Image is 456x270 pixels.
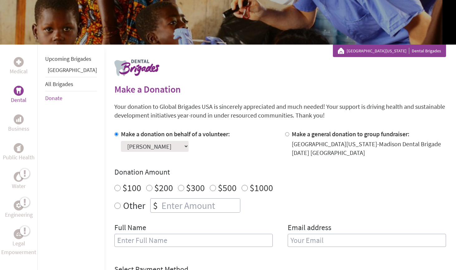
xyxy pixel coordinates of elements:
[45,66,97,77] li: Guatemala
[338,48,441,54] div: Dental Brigades
[347,48,409,54] a: [GEOGRAPHIC_DATA][US_STATE]
[121,130,230,138] label: Make a donation on behalf of a volunteer:
[16,88,21,94] img: Dental
[114,167,446,177] h4: Donation Amount
[16,145,21,151] img: Public Health
[16,203,21,208] img: Engineering
[14,86,24,96] div: Dental
[45,94,62,102] a: Donate
[151,199,160,212] div: $
[160,199,240,212] input: Enter Amount
[1,239,36,257] p: Legal Empowerment
[45,77,97,91] li: All Brigades
[45,52,97,66] li: Upcoming Brigades
[45,91,97,105] li: Donate
[114,234,273,247] input: Enter Full Name
[292,140,446,157] div: [GEOGRAPHIC_DATA][US_STATE]-Madison Dental Brigade [DATE] [GEOGRAPHIC_DATA]
[8,114,29,133] a: BusinessBusiness
[16,60,21,65] img: Medical
[11,96,26,104] p: Dental
[14,172,24,182] div: Water
[218,182,237,194] label: $500
[48,66,97,74] a: [GEOGRAPHIC_DATA]
[3,143,35,162] a: Public HealthPublic Health
[292,130,410,138] label: Make a general donation to group fundraiser:
[14,114,24,124] div: Business
[14,57,24,67] div: Medical
[3,153,35,162] p: Public Health
[14,229,24,239] div: Legal Empowerment
[288,234,446,247] input: Your Email
[186,182,205,194] label: $300
[45,80,73,88] a: All Brigades
[8,124,29,133] p: Business
[11,86,26,104] a: DentalDental
[10,67,28,76] p: Medical
[114,102,446,120] p: Your donation to Global Brigades USA is sincerely appreciated and much needed! Your support is dr...
[10,57,28,76] a: MedicalMedical
[5,210,33,219] p: Engineering
[123,198,145,213] label: Other
[154,182,173,194] label: $200
[12,182,26,190] p: Water
[5,200,33,219] a: EngineeringEngineering
[114,223,146,234] label: Full Name
[114,60,159,76] img: logo-dental.png
[12,172,26,190] a: WaterWater
[1,229,36,257] a: Legal EmpowermentLegal Empowerment
[16,117,21,122] img: Business
[250,182,273,194] label: $1000
[14,143,24,153] div: Public Health
[122,182,141,194] label: $100
[16,232,21,236] img: Legal Empowerment
[114,84,446,95] h2: Make a Donation
[16,173,21,180] img: Water
[45,55,91,62] a: Upcoming Brigades
[288,223,331,234] label: Email address
[14,200,24,210] div: Engineering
